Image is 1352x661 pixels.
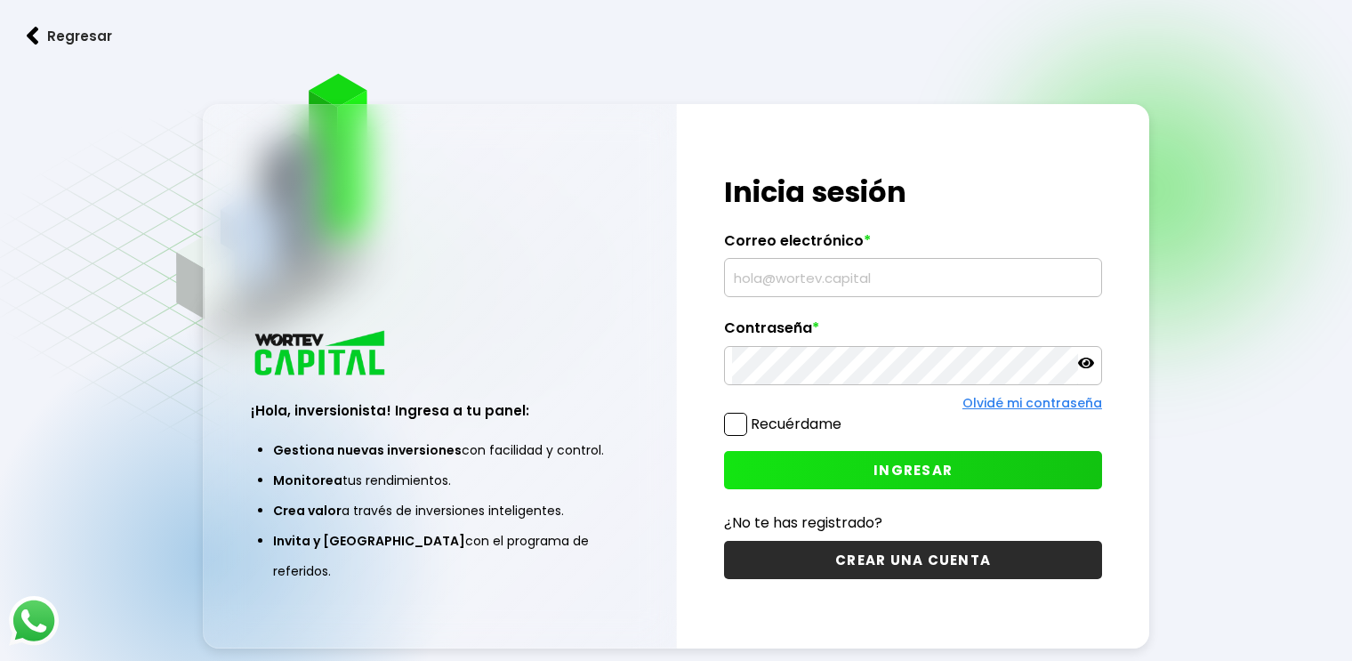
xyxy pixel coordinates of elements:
button: INGRESAR [724,451,1102,489]
span: Crea valor [273,502,342,520]
h1: Inicia sesión [724,171,1102,214]
label: Recuérdame [751,414,841,434]
a: Olvidé mi contraseña [962,394,1102,412]
a: ¿No te has registrado?CREAR UNA CUENTA [724,512,1102,579]
h3: ¡Hola, inversionista! Ingresa a tu panel: [251,400,629,421]
img: flecha izquierda [27,27,39,45]
li: a través de inversiones inteligentes. [273,496,607,526]
li: tus rendimientos. [273,465,607,496]
label: Correo electrónico [724,232,1102,259]
span: Invita y [GEOGRAPHIC_DATA] [273,532,465,550]
label: Contraseña [724,319,1102,346]
li: con el programa de referidos. [273,526,607,586]
p: ¿No te has registrado? [724,512,1102,534]
input: hola@wortev.capital [732,259,1094,296]
span: Gestiona nuevas inversiones [273,441,462,459]
img: logos_whatsapp-icon.242b2217.svg [9,596,59,646]
li: con facilidad y control. [273,435,607,465]
button: CREAR UNA CUENTA [724,541,1102,579]
span: Monitorea [273,472,342,489]
img: logo_wortev_capital [251,328,391,381]
span: INGRESAR [873,461,953,480]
